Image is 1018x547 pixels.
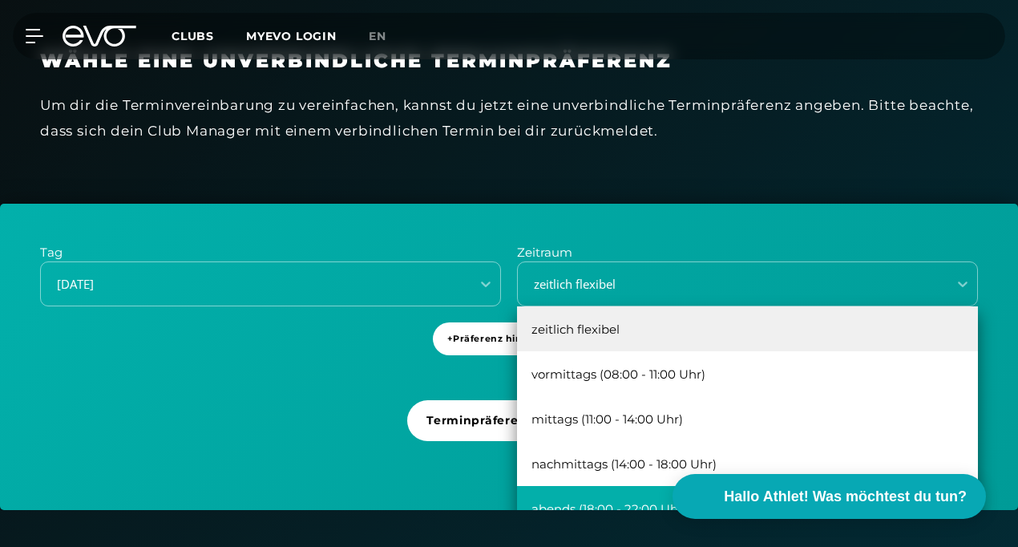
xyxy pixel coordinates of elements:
span: Hallo Athlet! Was möchtest du tun? [724,486,967,508]
div: nachmittags (14:00 - 18:00 Uhr) [517,441,978,486]
div: vormittags (08:00 - 11:00 Uhr) [517,351,978,396]
div: Um dir die Terminvereinbarung zu vereinfachen, kannst du jetzt eine unverbindliche Terminpräferen... [40,92,978,144]
span: en [369,29,386,43]
button: Hallo Athlet! Was möchtest du tun? [673,474,986,519]
div: zeitlich flexibel [517,306,978,351]
a: en [369,27,406,46]
a: MYEVO LOGIN [246,29,337,43]
a: +Präferenz hinzufügen [433,322,586,384]
span: Terminpräferenz senden [426,412,584,429]
div: zeitlich flexibel [519,275,936,294]
div: abends (18:00 - 22:00 Uhr) [517,486,978,531]
div: mittags (11:00 - 14:00 Uhr) [517,396,978,441]
a: Terminpräferenz senden [407,400,610,470]
span: + Präferenz hinzufügen [447,332,565,346]
a: Clubs [172,28,246,43]
p: Tag [40,244,501,262]
p: Zeitraum [517,244,978,262]
div: [DATE] [42,275,459,294]
span: Clubs [172,29,214,43]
